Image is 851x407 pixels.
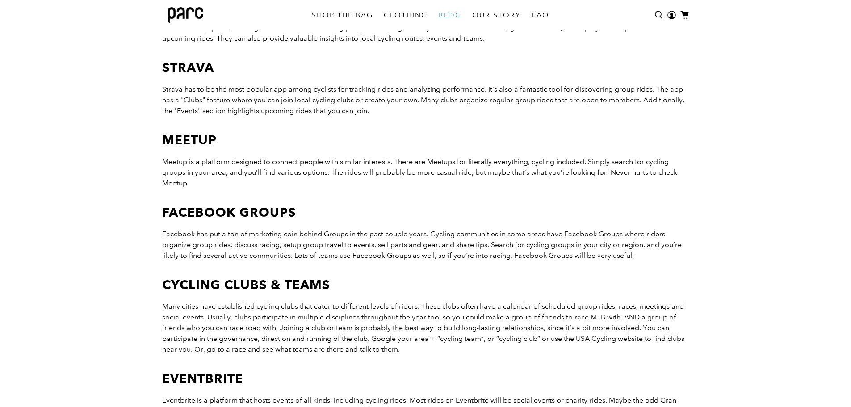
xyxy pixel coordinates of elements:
span: Meetup is a platform designed to connect people with similar interests. There are Meetups for lit... [162,157,677,187]
b: Facebook Groups [162,205,296,220]
a: FAQ [526,3,554,28]
img: parc bag logo [168,7,203,23]
b: Eventbrite [162,371,243,386]
a: CLOTHING [378,3,433,28]
b: Cycling Clubs & teams [162,277,330,292]
b: Strava [162,60,214,75]
b: Meetup [162,132,217,147]
a: OUR STORY [467,3,526,28]
a: BLOG [433,3,467,28]
span: Strava has to be the most popular app among cyclists for tracking rides and analyzing performance... [162,85,684,115]
a: SHOP THE BAG [306,3,378,28]
span: Facebook has put a ton of marketing coin behind Groups in the past couple years. Cycling communit... [162,230,682,260]
span: Many cities have established cycling clubs that cater to different levels of riders. These clubs ... [162,302,684,353]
